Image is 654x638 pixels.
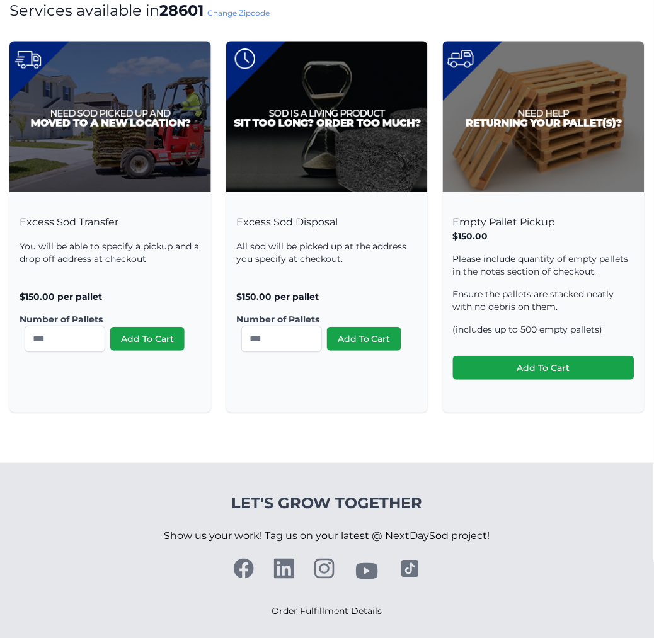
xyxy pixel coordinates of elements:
[226,41,428,192] img: Excess Sod Disposal Product Image
[9,202,211,385] div: Excess Sod Transfer
[20,240,201,265] p: You will be able to specify a pickup and a drop off address at checkout
[110,327,185,351] button: Add To Cart
[207,8,270,18] a: Change Zipcode
[226,202,428,385] div: Excess Sod Disposal
[453,323,634,336] p: (includes up to 500 empty pallets)
[20,290,201,303] p: $150.00 per pallet
[453,288,634,313] p: Ensure the pallets are stacked neatly with no debris on them.
[443,202,645,413] div: Empty Pallet Pickup
[236,240,418,265] p: All sod will be picked up at the address you specify at checkout.
[453,356,634,380] button: Add To Cart
[164,493,490,513] h4: Let's Grow Together
[443,41,645,192] img: Pallet Pickup Product Image
[272,606,382,617] a: Order Fulfillment Details
[159,1,204,20] strong: 28601
[236,290,418,303] p: $150.00 per pallet
[453,253,634,278] p: Please include quantity of empty pallets in the notes section of checkout.
[236,313,408,326] label: Number of Pallets
[164,513,490,559] p: Show us your work! Tag us on your latest @ NextDaySod project!
[9,1,645,21] h1: Services available in
[9,41,211,192] img: Excess Sod Transfer Product Image
[327,327,401,351] button: Add To Cart
[20,313,191,326] label: Number of Pallets
[453,230,634,242] p: $150.00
